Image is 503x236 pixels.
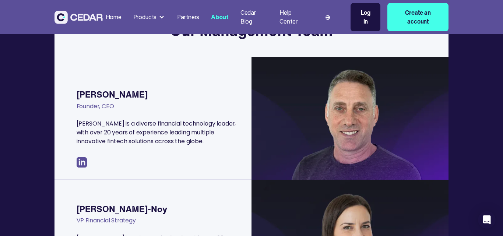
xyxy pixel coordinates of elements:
[326,15,330,20] img: world icon
[133,13,157,22] div: Products
[387,3,448,32] a: Create an account
[358,8,373,26] div: Log in
[478,211,496,229] div: Open Intercom Messenger
[351,3,380,32] a: Log in
[130,10,168,25] div: Products
[177,13,200,22] div: Partners
[77,102,237,120] div: Founder, CEO
[174,9,202,25] a: Partners
[77,216,237,234] div: VP Financial Strategy
[77,202,237,216] div: [PERSON_NAME]-Noy
[240,8,268,26] div: Cedar Blog
[238,5,271,30] a: Cedar Blog
[208,9,232,25] a: About
[103,9,124,25] a: Home
[170,21,333,39] h3: Our Management Team
[277,5,312,30] a: Help Center
[211,13,229,22] div: About
[279,8,309,26] div: Help Center
[77,119,237,145] p: [PERSON_NAME] is a diverse financial technology leader, with over 20 years of experience leading ...
[106,13,122,22] div: Home
[77,87,237,102] div: [PERSON_NAME]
